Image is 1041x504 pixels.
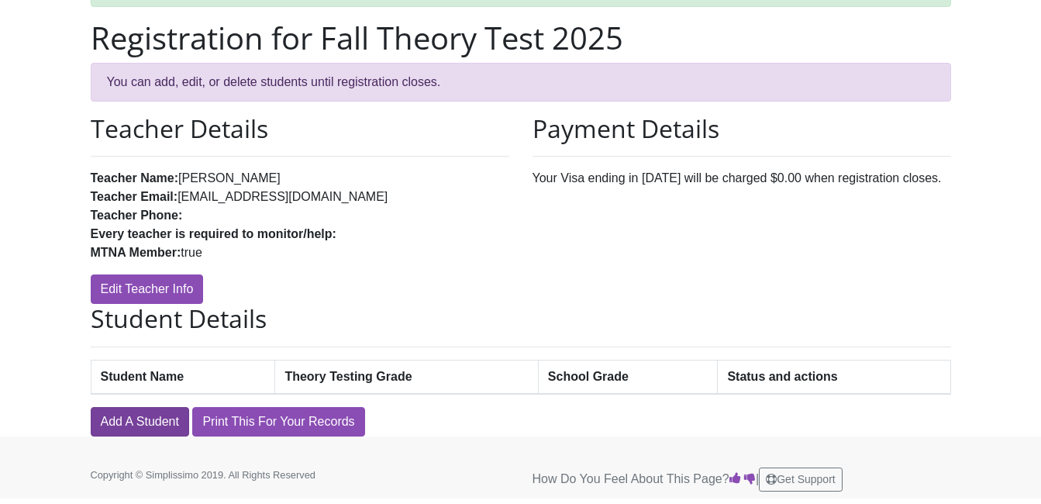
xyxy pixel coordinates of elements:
div: Your Visa ending in [DATE] will be charged $0.00 when registration closes. [521,114,963,304]
h1: Registration for Fall Theory Test 2025 [91,19,951,57]
a: Edit Teacher Info [91,274,204,304]
p: How Do You Feel About This Page? | [533,468,951,492]
li: true [91,243,509,262]
strong: Teacher Phone: [91,209,183,222]
h2: Teacher Details [91,114,509,143]
a: Print This For Your Records [192,407,364,437]
strong: Teacher Email: [91,190,178,203]
button: Get Support [759,468,843,492]
div: You can add, edit, or delete students until registration closes. [91,63,951,102]
li: [PERSON_NAME] [91,169,509,188]
h2: Student Details [91,304,951,333]
strong: Teacher Name: [91,171,179,185]
li: [EMAIL_ADDRESS][DOMAIN_NAME] [91,188,509,206]
h2: Payment Details [533,114,951,143]
th: School Grade [538,360,718,394]
a: Add A Student [91,407,189,437]
th: Student Name [91,360,275,394]
strong: Every teacher is required to monitor/help: [91,227,336,240]
strong: MTNA Member: [91,246,181,259]
p: Copyright © Simplissimo 2019. All Rights Reserved [91,468,362,482]
th: Theory Testing Grade [275,360,538,394]
th: Status and actions [718,360,950,394]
